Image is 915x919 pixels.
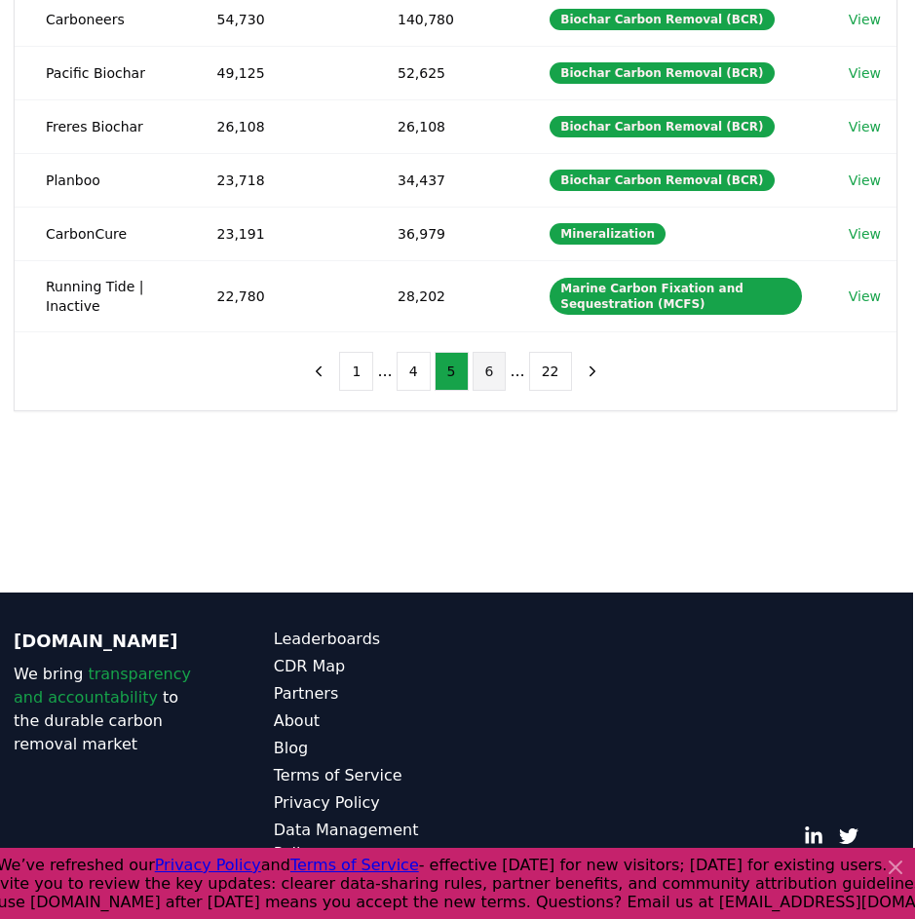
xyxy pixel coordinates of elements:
[550,116,774,137] div: Biochar Carbon Removal (BCR)
[377,360,392,383] li: ...
[339,352,373,391] button: 1
[529,352,572,391] button: 22
[849,63,881,83] a: View
[14,628,196,655] p: [DOMAIN_NAME]
[15,260,186,331] td: Running Tide | Inactive
[186,260,366,331] td: 22,780
[550,278,801,315] div: Marine Carbon Fixation and Sequestration (MCFS)
[186,46,366,99] td: 49,125
[186,153,366,207] td: 23,718
[274,819,456,865] a: Data Management Policy
[302,352,335,391] button: previous page
[366,207,518,260] td: 36,979
[274,628,456,651] a: Leaderboards
[550,62,774,84] div: Biochar Carbon Removal (BCR)
[849,287,881,306] a: View
[839,826,858,846] a: Twitter
[14,663,196,756] p: We bring to the durable carbon removal market
[576,352,609,391] button: next page
[274,655,456,678] a: CDR Map
[366,99,518,153] td: 26,108
[473,352,507,391] button: 6
[849,10,881,29] a: View
[15,153,186,207] td: Planboo
[14,665,191,707] span: transparency and accountability
[186,99,366,153] td: 26,108
[186,207,366,260] td: 23,191
[550,9,774,30] div: Biochar Carbon Removal (BCR)
[274,709,456,733] a: About
[397,352,431,391] button: 4
[274,791,456,815] a: Privacy Policy
[849,224,881,244] a: View
[274,764,456,787] a: Terms of Service
[550,223,666,245] div: Mineralization
[849,117,881,136] a: View
[366,153,518,207] td: 34,437
[510,360,524,383] li: ...
[15,46,186,99] td: Pacific Biochar
[550,170,774,191] div: Biochar Carbon Removal (BCR)
[274,682,456,706] a: Partners
[15,207,186,260] td: CarbonCure
[274,737,456,760] a: Blog
[804,826,823,846] a: LinkedIn
[366,46,518,99] td: 52,625
[435,352,469,391] button: 5
[15,99,186,153] td: Freres Biochar
[366,260,518,331] td: 28,202
[849,171,881,190] a: View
